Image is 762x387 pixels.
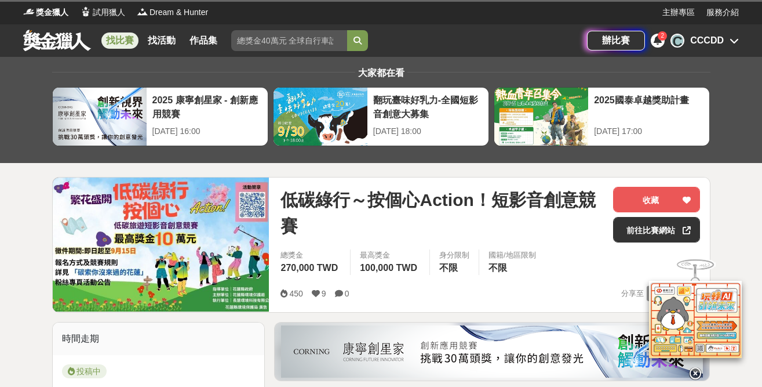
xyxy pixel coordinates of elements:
span: 分享至 [621,285,644,302]
span: 大家都在看 [355,68,407,78]
div: [DATE] 17:00 [594,125,703,138]
div: CCCDD [690,34,724,48]
span: 270,000 TWD [280,263,338,273]
a: 找比賽 [101,32,138,49]
span: 450 [289,289,302,298]
a: 主辦專區 [662,6,695,19]
button: 收藏 [613,187,700,212]
span: 低碳綠行～按個心Action！短影音創意競賽 [280,187,604,239]
span: 不限 [439,263,458,273]
img: Logo [137,6,148,17]
a: 2025 康寧創星家 - 創新應用競賽[DATE] 16:00 [52,87,268,146]
a: 翻玩臺味好乳力-全國短影音創意大募集[DATE] 18:00 [273,87,489,146]
img: be6ed63e-7b41-4cb8-917a-a53bd949b1b4.png [281,325,703,378]
img: Logo [23,6,35,17]
div: 2025國泰卓越獎助計畫 [594,93,703,120]
a: 作品集 [185,32,222,49]
div: [DATE] 16:00 [152,125,262,138]
a: Logo試用獵人 [80,6,125,19]
input: 總獎金40萬元 全球自行車設計比賽 [231,30,347,51]
img: Cover Image [53,178,269,312]
span: 0 [345,289,349,298]
div: 時間走期 [53,323,265,355]
span: 2 [661,32,664,39]
a: 2025國泰卓越獎助計畫[DATE] 17:00 [494,87,710,146]
span: 獎金獵人 [36,6,68,19]
span: 100,000 TWD [360,263,417,273]
div: 身分限制 [439,249,469,261]
div: 國籍/地區限制 [488,249,536,261]
a: 找活動 [143,32,180,49]
div: C [670,34,684,48]
a: 前往比賽網站 [613,217,700,243]
span: 投稿中 [62,364,107,378]
span: 總獎金 [280,249,341,261]
img: d2146d9a-e6f6-4337-9592-8cefde37ba6b.png [649,275,742,352]
a: LogoDream & Hunter [137,6,208,19]
span: 最高獎金 [360,249,420,261]
span: 試用獵人 [93,6,125,19]
img: Logo [80,6,92,17]
a: 辦比賽 [587,31,645,50]
a: 服務介紹 [706,6,739,19]
span: Dream & Hunter [150,6,208,19]
a: Logo獎金獵人 [23,6,68,19]
div: 2025 康寧創星家 - 創新應用競賽 [152,93,262,120]
span: 9 [322,289,326,298]
div: [DATE] 18:00 [373,125,483,138]
span: 不限 [488,263,507,273]
div: 翻玩臺味好乳力-全國短影音創意大募集 [373,93,483,120]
